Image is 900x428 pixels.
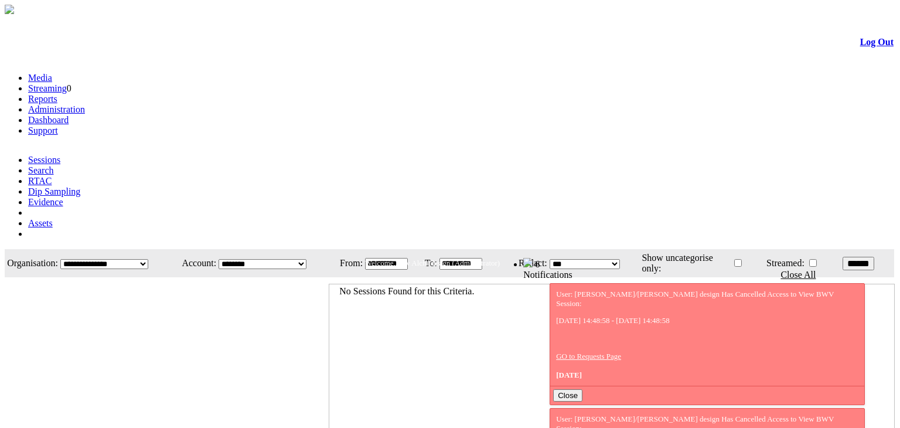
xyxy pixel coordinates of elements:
a: Support [28,125,58,135]
img: bell25.png [523,258,533,267]
div: Notifications [523,270,871,280]
a: RTAC [28,176,52,186]
a: Administration [28,104,85,114]
td: From: [333,250,363,276]
a: Log Out [860,37,894,47]
span: [DATE] [556,371,582,379]
img: arrow-3.png [5,5,14,14]
a: Dashboard [28,115,69,125]
a: GO to Requests Page [556,352,621,361]
a: Sessions [28,155,60,165]
td: Organisation: [6,250,59,276]
span: 0 [67,83,71,93]
button: Close [553,389,582,402]
span: 6 [535,259,540,269]
a: Evidence [28,197,63,207]
a: Assets [28,218,53,228]
a: Dip Sampling [28,186,80,196]
span: Welcome, Nav Alchi design (Administrator) [365,259,500,267]
td: Account: [172,250,217,276]
a: Close All [780,270,816,280]
span: No Sessions Found for this Criteria. [339,286,474,296]
a: Media [28,73,52,83]
a: Streaming [28,83,67,93]
div: User: [PERSON_NAME]/[PERSON_NAME] design Has Cancelled Access to View BWV Session: [556,290,858,380]
a: Search [28,165,54,175]
p: [DATE] 14:48:58 - [DATE] 14:48:58 [556,316,858,325]
a: Reports [28,94,57,104]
